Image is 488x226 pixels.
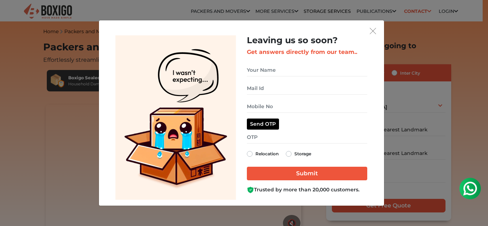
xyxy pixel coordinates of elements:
input: Mail Id [247,82,367,95]
img: Boxigo Customer Shield [247,186,254,194]
input: OTP [247,131,367,144]
img: whatsapp-icon.svg [7,7,21,21]
input: Mobile No [247,100,367,113]
label: Storage [294,150,311,158]
input: Your Name [247,64,367,76]
button: Send OTP [247,119,279,130]
img: exit [370,28,376,34]
h2: Leaving us so soon? [247,35,367,46]
input: Submit [247,167,367,180]
div: Trusted by more than 20,000 customers. [247,186,367,194]
h3: Get answers directly from our team.. [247,49,367,55]
img: Lead Welcome Image [115,35,236,200]
label: Relocation [255,150,279,158]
